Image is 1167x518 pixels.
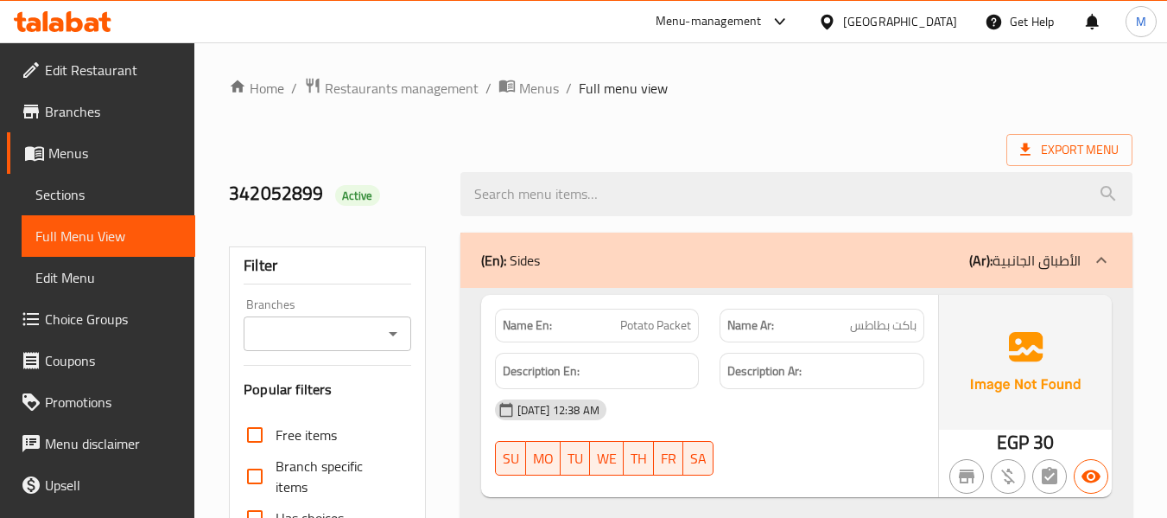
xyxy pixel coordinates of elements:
nav: breadcrumb [229,77,1132,99]
a: Edit Restaurant [7,49,195,91]
a: Restaurants management [304,77,479,99]
span: SU [503,446,519,471]
span: Edit Restaurant [45,60,181,80]
li: / [291,78,297,99]
span: باكت بطاطس [850,317,916,335]
a: Upsell [7,464,195,506]
span: Branches [45,101,181,122]
span: WE [597,446,617,471]
strong: Description En: [503,361,580,382]
div: Filter [244,247,410,285]
span: TH [631,446,647,471]
b: (Ar): [969,247,993,273]
button: FR [654,441,683,476]
a: Promotions [7,381,195,423]
a: Home [229,78,284,99]
b: (En): [481,247,506,273]
button: Not branch specific item [949,459,984,494]
button: Open [381,322,405,346]
span: Restaurants management [325,78,479,99]
span: M [1136,12,1146,31]
div: (En): Sides(Ar):الأطباق الجانبية [460,233,1132,288]
span: MO [533,446,554,471]
div: [GEOGRAPHIC_DATA] [843,12,957,31]
button: Purchased item [991,459,1025,494]
a: Edit Menu [22,257,195,298]
span: Coupons [45,350,181,371]
a: Sections [22,174,195,215]
button: SU [495,441,526,476]
span: Choice Groups [45,309,181,329]
span: SA [690,446,707,471]
p: Sides [481,250,540,271]
span: Edit Menu [35,267,181,288]
img: Ae5nvW7+0k+MAAAAAElFTkSuQmCC [939,295,1112,430]
a: Menus [7,132,195,174]
div: Menu-management [656,11,762,32]
a: Choice Groups [7,298,195,340]
strong: Name Ar: [727,317,774,335]
a: Menu disclaimer [7,423,195,464]
button: TU [561,441,590,476]
button: TH [624,441,654,476]
a: Branches [7,91,195,132]
button: Available [1074,459,1108,494]
span: TU [568,446,583,471]
strong: Description Ar: [727,361,802,382]
span: Sections [35,184,181,205]
span: 30 [1033,425,1054,459]
a: Coupons [7,340,195,381]
a: Menus [498,77,559,99]
span: Menu disclaimer [45,433,181,454]
span: Branch specific items [276,456,396,497]
span: Export Menu [1006,134,1132,166]
button: WE [590,441,624,476]
div: Active [335,185,380,206]
span: Potato Packet [620,317,691,335]
p: الأطباق الجانبية [969,250,1081,271]
button: Not has choices [1032,459,1067,494]
a: Full Menu View [22,215,195,257]
span: Full Menu View [35,226,181,246]
span: Promotions [45,392,181,412]
button: MO [526,441,561,476]
h2: 342052899 [229,181,439,207]
button: SA [683,441,714,476]
h3: Popular filters [244,380,410,400]
span: FR [661,446,676,471]
span: Active [335,188,380,204]
span: EGP [997,425,1029,459]
span: Menus [48,143,181,163]
li: / [566,78,572,99]
span: [DATE] 12:38 AM [511,402,606,419]
span: Full menu view [579,78,668,99]
span: Menus [519,78,559,99]
input: search [460,172,1132,216]
strong: Name En: [503,317,552,335]
span: Upsell [45,475,181,496]
span: Export Menu [1020,139,1119,161]
span: Free items [276,425,337,445]
li: / [485,78,492,99]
